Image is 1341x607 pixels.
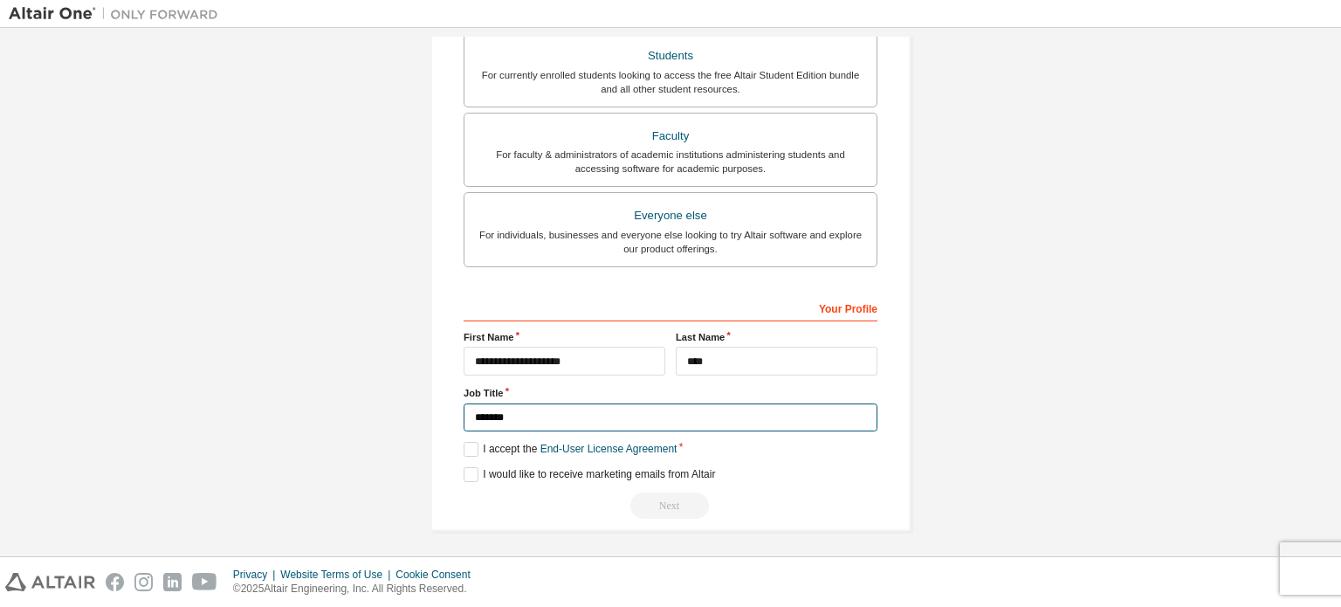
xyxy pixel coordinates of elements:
[475,44,866,68] div: Students
[464,493,877,519] div: Read and acccept EULA to continue
[233,568,280,582] div: Privacy
[475,68,866,96] div: For currently enrolled students looking to access the free Altair Student Edition bundle and all ...
[464,386,877,400] label: Job Title
[540,443,677,455] a: End-User License Agreement
[192,573,217,591] img: youtube.svg
[9,5,227,23] img: Altair One
[464,330,665,344] label: First Name
[5,573,95,591] img: altair_logo.svg
[475,228,866,256] div: For individuals, businesses and everyone else looking to try Altair software and explore our prod...
[106,573,124,591] img: facebook.svg
[395,568,480,582] div: Cookie Consent
[676,330,877,344] label: Last Name
[464,293,877,321] div: Your Profile
[475,124,866,148] div: Faculty
[280,568,395,582] div: Website Terms of Use
[464,442,677,457] label: I accept the
[475,148,866,176] div: For faculty & administrators of academic institutions administering students and accessing softwa...
[464,467,715,482] label: I would like to receive marketing emails from Altair
[163,573,182,591] img: linkedin.svg
[233,582,481,597] p: © 2025 Altair Engineering, Inc. All Rights Reserved.
[475,203,866,228] div: Everyone else
[134,573,153,591] img: instagram.svg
